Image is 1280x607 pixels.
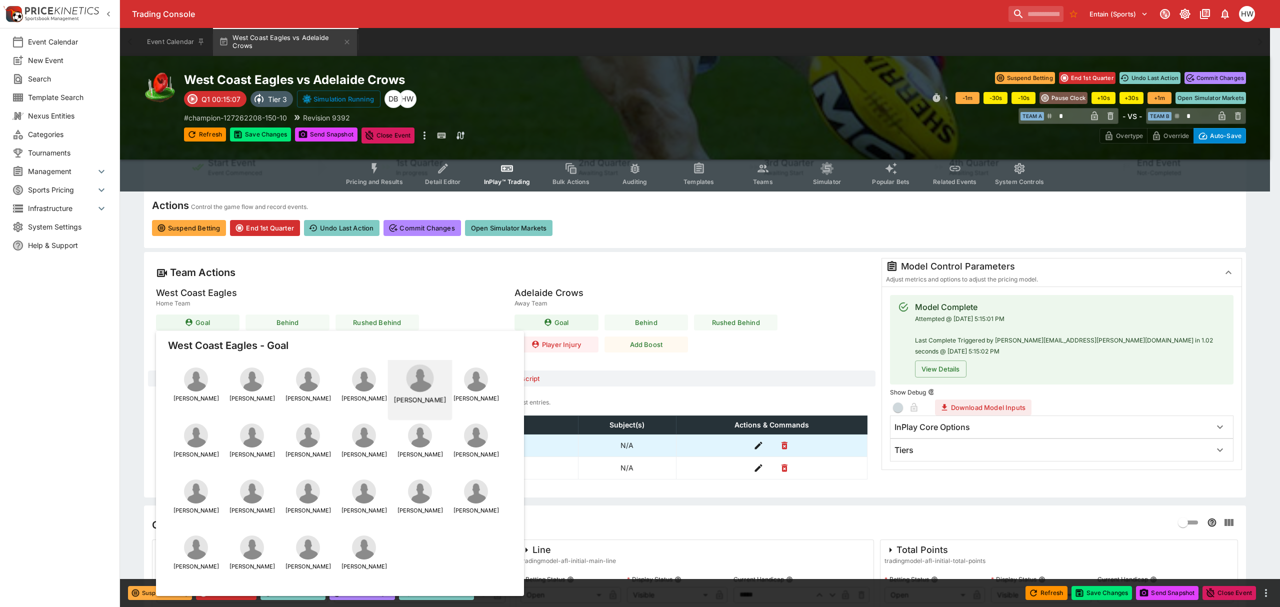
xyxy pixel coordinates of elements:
[28,73,107,84] span: Search
[578,415,676,434] th: Subject(s)
[28,92,107,102] span: Template Search
[514,298,583,308] span: Away Team
[1148,112,1171,120] span: Team B
[933,178,976,185] span: Related Events
[28,184,95,195] span: Sports Pricing
[28,36,107,47] span: Event Calendar
[224,472,280,528] button: Clay Hall[PERSON_NAME]
[453,507,499,520] span: [PERSON_NAME]
[604,314,688,330] button: Behind
[408,479,432,503] img: Tim Kelly
[229,451,275,464] span: [PERSON_NAME]
[341,507,387,520] span: [PERSON_NAME]
[245,314,329,330] button: Behind
[418,127,430,143] button: more
[229,507,275,520] span: [PERSON_NAME]
[168,360,224,416] button: Liam Baker[PERSON_NAME]
[28,240,107,250] span: Help & Support
[915,315,1213,355] span: Attempted @ [DATE] 5:15:01 PM Last Complete Triggered by [PERSON_NAME][EMAIL_ADDRESS][PERSON_NAME...
[753,178,773,185] span: Teams
[338,156,1052,191] div: Event type filters
[578,456,676,479] td: N/A
[983,92,1007,104] button: -30s
[733,575,784,583] p: Current Handicap
[240,535,264,559] img: Archer Reid
[448,416,504,472] button: Jack Graham[PERSON_NAME]
[336,360,392,416] button: Tyler Brockman[PERSON_NAME]
[341,451,387,464] span: [PERSON_NAME]
[184,127,226,141] button: Refresh
[991,575,1036,583] p: Display Status
[383,220,460,236] button: Commit Changes
[168,472,224,528] button: Tom Gross[PERSON_NAME]
[352,367,376,391] img: Tyler Brockman
[1097,575,1148,583] p: Current Handicap
[484,178,530,185] span: InPlay™ Trading
[1216,5,1234,23] button: Notifications
[341,563,387,576] span: [PERSON_NAME]
[341,395,387,408] span: [PERSON_NAME]
[240,479,264,503] img: Clay Hall
[335,314,419,330] button: Rushed Behind
[514,287,583,298] h5: Adelaide Crows
[622,178,647,185] span: Auditing
[683,178,714,185] span: Templates
[520,556,616,566] span: tradingmodel-afl-initial-main-line
[931,93,941,103] svg: Clock Controls
[894,445,913,455] h6: Tiers
[676,415,867,434] th: Actions & Commands
[1119,72,1180,84] button: Undo Last Action
[1011,92,1035,104] button: -10s
[191,202,308,212] p: Control the game flow and record events.
[1091,92,1115,104] button: +10s
[884,544,985,556] div: Total Points
[128,586,192,600] button: Suspend Betting
[28,129,107,139] span: Categories
[173,507,219,520] span: [PERSON_NAME]
[995,178,1044,185] span: System Controls
[184,112,287,123] p: Copy To Clipboard
[453,451,499,464] span: [PERSON_NAME]
[229,563,275,576] span: [PERSON_NAME]
[935,399,1031,415] button: Download Model Inputs
[173,395,219,408] span: [PERSON_NAME]
[303,112,350,123] p: Revision 9392
[1122,111,1142,121] h6: - VS -
[1020,112,1044,120] span: Team A
[604,336,688,352] button: Add Boost
[813,178,841,185] span: Simulator
[152,518,217,531] h4: Core Markets
[240,423,264,447] img: Hamish Davis
[1116,130,1143,141] p: Overtype
[408,423,432,447] img: Reuben Ginbey
[1025,586,1067,600] button: Refresh
[240,367,264,391] img: Rhett Bazzo
[304,220,380,236] button: Undo Last Action
[141,28,211,56] button: Event Calendar
[1260,587,1272,599] button: more
[872,178,909,185] span: Popular Bets
[224,528,280,584] button: Archer Reid[PERSON_NAME]
[627,575,672,583] p: Display Status
[156,298,237,308] span: Home Team
[886,275,1038,283] span: Adjust metrics and options to adjust the pricing model.
[394,396,446,411] span: [PERSON_NAME]
[28,55,107,65] span: New Event
[361,127,415,143] button: Close Event
[1210,130,1241,141] p: Auto-Save
[1059,72,1115,84] button: End 1st Quarter
[296,423,320,447] img: Liam Duggan
[184,367,208,391] img: Liam Baker
[132,9,1004,19] div: Trading Console
[520,544,616,556] div: Line
[425,178,460,185] span: Detail Editor
[915,360,966,377] button: View Details
[1176,5,1194,23] button: Toggle light/dark mode
[392,416,448,472] button: Reuben Ginbey[PERSON_NAME]
[184,535,208,559] img: Tom McCarthy
[184,479,208,503] img: Tom Gross
[406,364,433,392] img: Campbell Chesser
[25,7,99,14] img: PriceKinetics
[184,423,208,447] img: Jamie Cripps
[152,220,226,236] button: Suspend Betting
